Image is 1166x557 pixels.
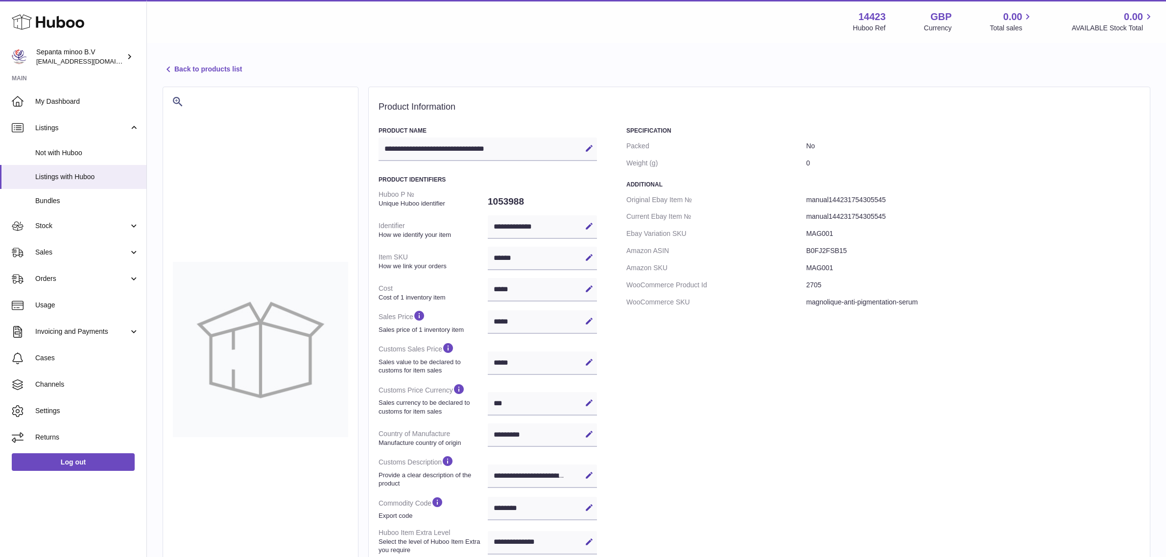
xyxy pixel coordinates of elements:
[379,280,488,305] dt: Cost
[1071,23,1154,33] span: AVAILABLE Stock Total
[626,225,806,242] dt: Ebay Variation SKU
[379,176,597,184] h3: Product Identifiers
[858,10,886,23] strong: 14423
[35,248,129,257] span: Sales
[35,196,139,206] span: Bundles
[379,451,488,491] dt: Customs Description
[806,259,1140,277] dd: MAG001
[806,208,1140,225] dd: manual144231754305545
[626,155,806,172] dt: Weight (g)
[379,127,597,135] h3: Product Name
[35,433,139,442] span: Returns
[379,102,1140,113] h2: Product Information
[1003,10,1023,23] span: 0.00
[35,406,139,416] span: Settings
[36,47,124,66] div: Sepanta minoo B.V
[35,97,139,106] span: My Dashboard
[626,138,806,155] dt: Packed
[379,249,488,274] dt: Item SKU
[379,262,485,271] strong: How we link your orders
[35,380,139,389] span: Channels
[379,305,488,338] dt: Sales Price
[379,398,485,416] strong: Sales currency to be declared to customs for item sales
[379,231,485,239] strong: How we identify your item
[626,181,1140,188] h3: Additional
[626,242,806,259] dt: Amazon ASIN
[626,277,806,294] dt: WooCommerce Product Id
[806,294,1140,311] dd: magnolique-anti-pigmentation-serum
[1124,10,1143,23] span: 0.00
[806,225,1140,242] dd: MAG001
[379,293,485,302] strong: Cost of 1 inventory item
[990,23,1033,33] span: Total sales
[379,186,488,211] dt: Huboo P №
[379,379,488,419] dt: Customs Price Currency
[806,138,1140,155] dd: No
[36,57,144,65] span: [EMAIL_ADDRESS][DOMAIN_NAME]
[853,23,886,33] div: Huboo Ref
[35,221,129,231] span: Stock
[626,208,806,225] dt: Current Ebay Item №
[626,191,806,209] dt: Original Ebay Item №
[626,259,806,277] dt: Amazon SKU
[35,353,139,363] span: Cases
[379,471,485,488] strong: Provide a clear description of the product
[35,123,129,133] span: Listings
[924,23,952,33] div: Currency
[163,64,242,75] a: Back to products list
[379,358,485,375] strong: Sales value to be declared to customs for item sales
[806,155,1140,172] dd: 0
[806,242,1140,259] dd: B0FJ2FSB15
[379,492,488,524] dt: Commodity Code
[35,301,139,310] span: Usage
[35,274,129,283] span: Orders
[806,191,1140,209] dd: manual144231754305545
[379,199,485,208] strong: Unique Huboo identifier
[806,277,1140,294] dd: 2705
[379,537,485,555] strong: Select the level of Huboo Item Extra you require
[379,325,485,334] strong: Sales price of 1 inventory item
[488,191,597,212] dd: 1053988
[379,511,485,520] strong: Export code
[12,49,26,64] img: internalAdmin-14423@internal.huboo.com
[379,338,488,378] dt: Customs Sales Price
[626,127,1140,135] h3: Specification
[35,172,139,182] span: Listings with Huboo
[12,453,135,471] a: Log out
[35,327,129,336] span: Invoicing and Payments
[173,262,348,437] img: no-photo-large.jpg
[379,217,488,243] dt: Identifier
[35,148,139,158] span: Not with Huboo
[626,294,806,311] dt: WooCommerce SKU
[379,439,485,447] strong: Manufacture country of origin
[1071,10,1154,33] a: 0.00 AVAILABLE Stock Total
[379,425,488,451] dt: Country of Manufacture
[930,10,952,23] strong: GBP
[990,10,1033,33] a: 0.00 Total sales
